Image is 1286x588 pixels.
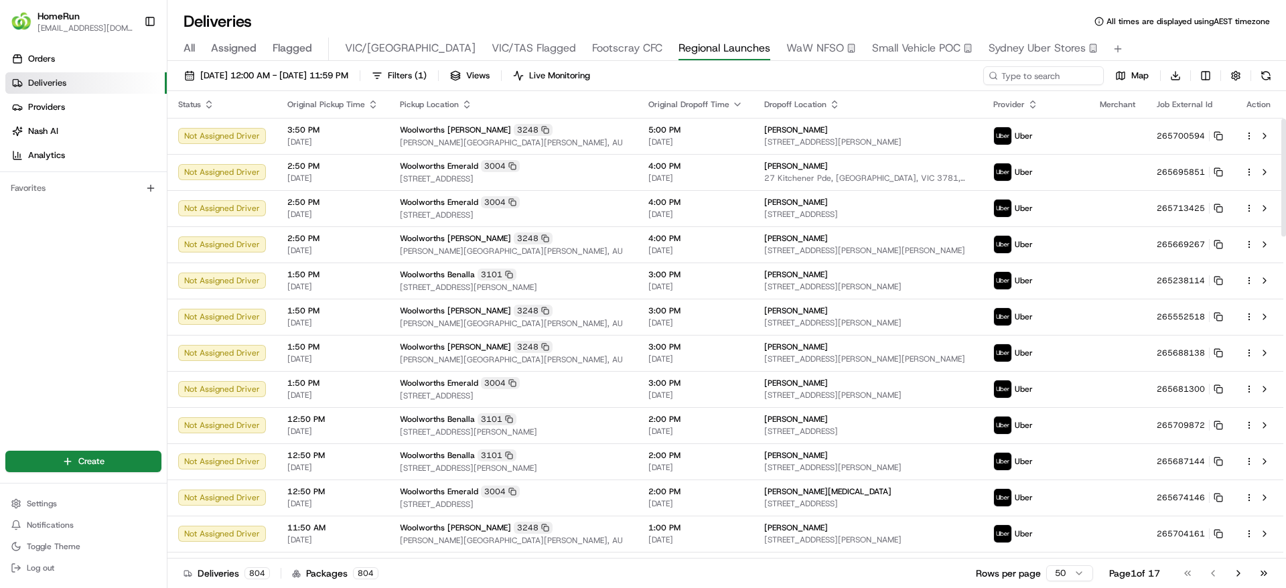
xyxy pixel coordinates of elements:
[400,125,511,135] span: Woolworths [PERSON_NAME]
[1157,167,1223,177] button: 265695851
[400,137,627,148] span: [PERSON_NAME][GEOGRAPHIC_DATA][PERSON_NAME], AU
[1157,492,1223,503] button: 265674146
[976,567,1041,580] p: Rows per page
[514,522,553,534] div: 3248
[764,498,973,509] span: [STREET_ADDRESS]
[400,269,475,280] span: Woolworths Benalla
[287,414,378,425] span: 12:50 PM
[353,567,378,579] div: 804
[764,534,973,545] span: [STREET_ADDRESS][PERSON_NAME]
[287,342,378,352] span: 1:50 PM
[287,99,365,110] span: Original Pickup Time
[648,378,743,388] span: 3:00 PM
[287,534,378,545] span: [DATE]
[388,70,427,82] span: Filters
[287,486,378,497] span: 12:50 PM
[287,426,378,437] span: [DATE]
[184,11,252,32] h1: Deliveries
[529,70,590,82] span: Live Monitoring
[38,23,133,33] span: [EMAIL_ADDRESS][DOMAIN_NAME]
[287,462,378,473] span: [DATE]
[786,40,844,56] span: WaW NFSO
[764,450,828,461] span: [PERSON_NAME]
[1157,384,1205,394] span: 265681300
[481,196,520,208] div: 3004
[1157,528,1205,539] span: 265704161
[481,160,520,172] div: 3004
[1157,239,1223,250] button: 265669267
[38,9,80,23] button: HomeRun
[764,137,973,147] span: [STREET_ADDRESS][PERSON_NAME]
[648,317,743,328] span: [DATE]
[287,245,378,256] span: [DATE]
[764,462,973,473] span: [STREET_ADDRESS][PERSON_NAME]
[764,354,973,364] span: [STREET_ADDRESS][PERSON_NAME][PERSON_NAME]
[5,516,161,534] button: Notifications
[287,137,378,147] span: [DATE]
[1244,99,1273,110] div: Action
[287,209,378,220] span: [DATE]
[5,121,167,142] a: Nash AI
[764,161,828,171] span: [PERSON_NAME]
[678,40,770,56] span: Regional Launches
[5,494,161,513] button: Settings
[648,354,743,364] span: [DATE]
[764,125,828,135] span: [PERSON_NAME]
[400,378,478,388] span: Woolworths Emerald
[1157,203,1205,214] span: 265713425
[648,197,743,208] span: 4:00 PM
[507,66,596,85] button: Live Monitoring
[200,70,348,82] span: [DATE] 12:00 AM - [DATE] 11:59 PM
[466,70,490,82] span: Views
[994,525,1011,542] img: uber-new-logo.jpeg
[244,567,270,579] div: 804
[28,53,55,65] span: Orders
[5,537,161,556] button: Toggle Theme
[481,486,520,498] div: 3004
[764,390,973,400] span: [STREET_ADDRESS][PERSON_NAME]
[400,282,627,293] span: [STREET_ADDRESS][PERSON_NAME]
[994,200,1011,217] img: uber-new-logo.jpeg
[764,99,827,110] span: Dropoff Location
[400,450,475,461] span: Woolworths Benalla
[994,344,1011,362] img: uber-new-logo.jpeg
[994,236,1011,253] img: uber-new-logo.jpeg
[415,70,427,82] span: ( 1 )
[5,145,167,166] a: Analytics
[1015,420,1033,431] span: Uber
[287,354,378,364] span: [DATE]
[27,541,80,552] span: Toggle Theme
[27,520,74,530] span: Notifications
[514,124,553,136] div: 3248
[648,161,743,171] span: 4:00 PM
[514,232,553,244] div: 3248
[1157,348,1223,358] button: 265688138
[1131,70,1149,82] span: Map
[764,269,828,280] span: [PERSON_NAME]
[648,498,743,509] span: [DATE]
[481,377,520,389] div: 3004
[1157,420,1223,431] button: 265709872
[994,453,1011,470] img: uber-new-logo.jpeg
[764,378,828,388] span: [PERSON_NAME]
[648,209,743,220] span: [DATE]
[1015,456,1033,467] span: Uber
[184,567,270,580] div: Deliveries
[178,99,201,110] span: Status
[444,66,496,85] button: Views
[287,233,378,244] span: 2:50 PM
[764,317,973,328] span: [STREET_ADDRESS][PERSON_NAME]
[1015,384,1033,394] span: Uber
[5,5,139,38] button: HomeRunHomeRun[EMAIL_ADDRESS][DOMAIN_NAME]
[287,378,378,388] span: 1:50 PM
[1157,99,1212,110] span: Job External Id
[1015,203,1033,214] span: Uber
[478,449,516,461] div: 3101
[514,305,553,317] div: 3248
[287,173,378,183] span: [DATE]
[287,125,378,135] span: 3:50 PM
[273,40,312,56] span: Flagged
[994,163,1011,181] img: uber-new-logo.jpeg
[1157,131,1223,141] button: 265700594
[27,563,54,573] span: Log out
